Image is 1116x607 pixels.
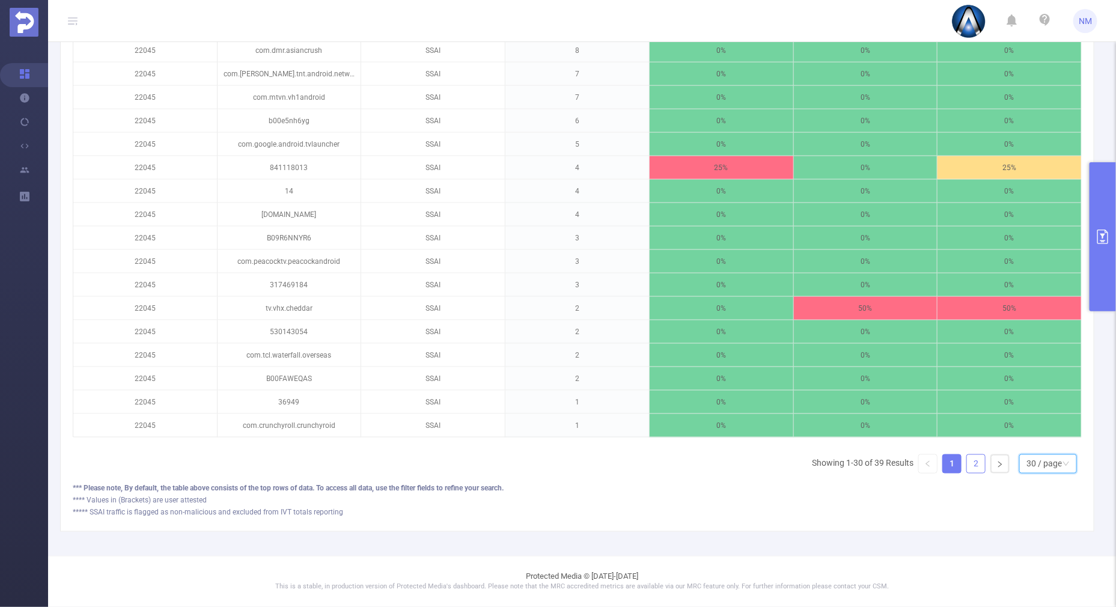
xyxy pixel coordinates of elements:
p: 22045 [73,391,217,413]
p: 2 [505,367,649,390]
p: 0% [650,344,793,367]
p: 0% [938,63,1081,85]
p: SSAI [361,391,505,413]
p: SSAI [361,273,505,296]
p: 36949 [218,391,361,413]
p: 0% [650,203,793,226]
p: 0% [938,133,1081,156]
p: 0% [794,344,938,367]
p: 0% [938,180,1081,203]
p: 22045 [73,133,217,156]
p: com.google.android.tvlauncher [218,133,361,156]
p: 0% [938,273,1081,296]
p: tv.vhx.cheddar [218,297,361,320]
img: Protected Media [10,8,38,37]
p: com.[PERSON_NAME].tnt.android.networkapp [218,63,361,85]
p: 0% [650,86,793,109]
p: 0% [938,367,1081,390]
li: 2 [966,454,986,474]
div: ***** SSAI traffic is flagged as non-malicious and excluded from IVT totals reporting [73,507,1082,518]
li: Showing 1-30 of 39 Results [812,454,913,474]
p: 0% [794,320,938,343]
li: 1 [942,454,962,474]
p: SSAI [361,109,505,132]
p: 841118013 [218,156,361,179]
p: 2 [505,344,649,367]
li: Next Page [990,454,1010,474]
p: 0% [650,297,793,320]
p: 0% [794,133,938,156]
p: 22045 [73,367,217,390]
p: 0% [938,344,1081,367]
p: 22045 [73,63,217,85]
p: 0% [794,203,938,226]
p: 0% [650,273,793,296]
p: 0% [650,367,793,390]
p: 3 [505,273,649,296]
p: 22045 [73,156,217,179]
p: 0% [794,250,938,273]
p: 0% [938,86,1081,109]
div: *** Please note, By default, the table above consists of the top rows of data. To access all data... [73,483,1082,494]
p: SSAI [361,133,505,156]
p: com.tcl.waterfall.overseas [218,344,361,367]
p: com.mtvn.vh1android [218,86,361,109]
p: 0% [650,414,793,437]
div: **** Values in (Brackets) are user attested [73,495,1082,506]
p: 0% [650,250,793,273]
p: 0% [938,320,1081,343]
p: 22045 [73,203,217,226]
a: 1 [943,455,961,473]
p: SSAI [361,203,505,226]
p: 0% [794,227,938,249]
p: 0% [794,86,938,109]
i: icon: right [996,461,1004,468]
p: 0% [794,156,938,179]
p: 0% [650,63,793,85]
p: SSAI [361,344,505,367]
p: 0% [794,391,938,413]
p: 22045 [73,273,217,296]
p: 0% [794,109,938,132]
p: 0% [938,109,1081,132]
p: 22045 [73,297,217,320]
p: 0% [938,250,1081,273]
p: 22045 [73,180,217,203]
p: 3 [505,250,649,273]
p: 0% [650,391,793,413]
p: 0% [794,273,938,296]
p: 1 [505,414,649,437]
p: SSAI [361,86,505,109]
p: SSAI [361,414,505,437]
p: 0% [650,109,793,132]
p: 25% [938,156,1081,179]
p: 0% [794,414,938,437]
span: NM [1079,9,1092,33]
p: 2 [505,297,649,320]
i: icon: left [924,460,932,468]
p: 0% [938,391,1081,413]
p: SSAI [361,39,505,62]
p: 0% [938,39,1081,62]
p: 7 [505,63,649,85]
p: 22045 [73,39,217,62]
p: SSAI [361,250,505,273]
p: 0% [794,180,938,203]
p: 4 [505,156,649,179]
p: 22045 [73,414,217,437]
p: com.peacocktv.peacockandroid [218,250,361,273]
p: b00e5nh6yg [218,109,361,132]
i: icon: down [1063,460,1070,469]
li: Previous Page [918,454,938,474]
p: 2 [505,320,649,343]
p: 0% [650,320,793,343]
p: [DOMAIN_NAME] [218,203,361,226]
p: 0% [650,180,793,203]
p: B00FAWEQAS [218,367,361,390]
p: 22045 [73,86,217,109]
p: 0% [938,227,1081,249]
p: 3 [505,227,649,249]
p: 7 [505,86,649,109]
p: 0% [794,367,938,390]
p: 50% [938,297,1081,320]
